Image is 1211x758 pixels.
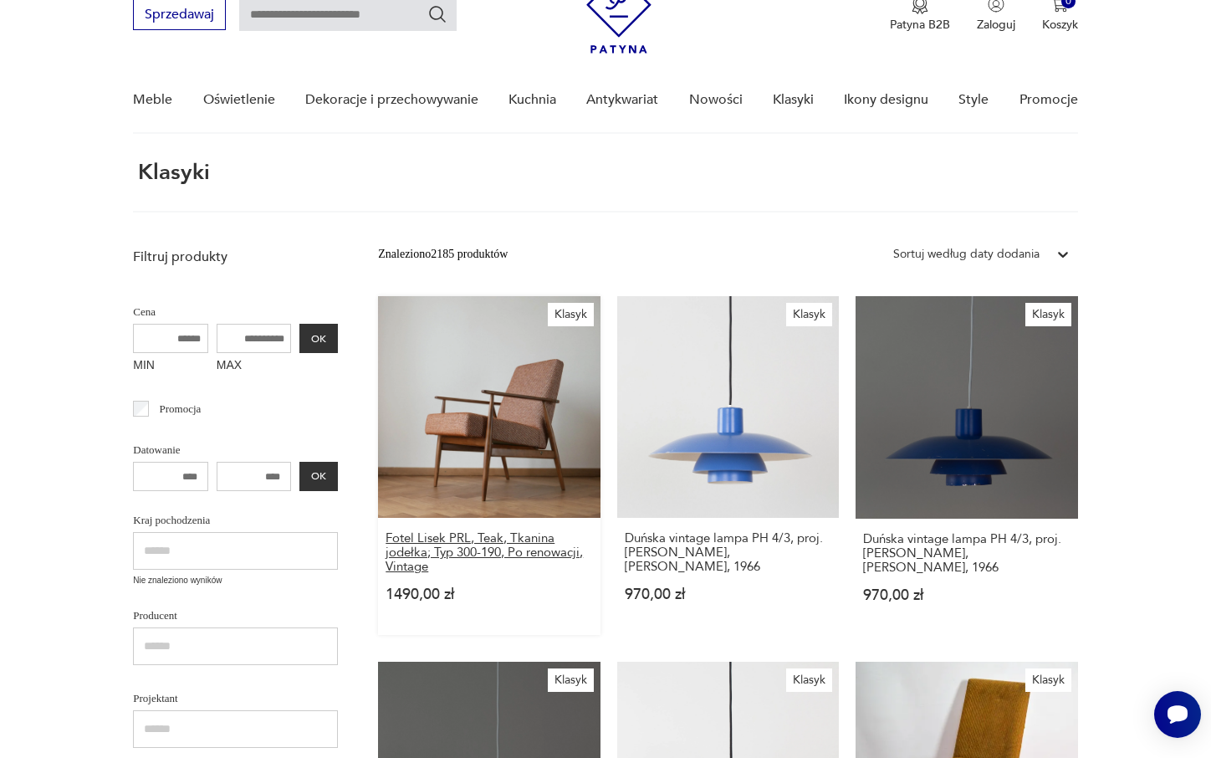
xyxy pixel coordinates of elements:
a: Meble [133,68,172,132]
p: 970,00 zł [625,587,831,602]
a: Ikony designu [844,68,928,132]
p: Cena [133,303,338,321]
p: Datowanie [133,441,338,459]
button: Szukaj [427,4,447,24]
p: Producent [133,607,338,625]
p: Projektant [133,689,338,708]
a: Kuchnia [508,68,556,132]
h3: Duńska vintage lampa PH 4/3, proj. [PERSON_NAME], [PERSON_NAME], 1966 [863,532,1070,575]
a: Nowości [689,68,743,132]
p: 970,00 zł [863,588,1070,602]
iframe: Smartsupp widget button [1154,691,1201,738]
p: Filtruj produkty [133,248,338,266]
a: KlasykDuńska vintage lampa PH 4/3, proj. Poul Henningsen, Louis Poulsen, 1966Duńska vintage lampa... [856,296,1078,635]
button: OK [299,324,338,353]
p: Koszyk [1042,17,1078,33]
button: OK [299,462,338,491]
a: Sprzedawaj [133,10,226,22]
a: Style [958,68,989,132]
p: Zaloguj [977,17,1015,33]
div: Sortuj według daty dodania [893,245,1040,264]
p: Promocja [160,400,202,418]
a: Oświetlenie [203,68,275,132]
p: Patyna B2B [890,17,950,33]
h3: Fotel Lisek PRL, Teak, Tkanina jodełka; Typ 300-190, Po renowacji, Vintage [386,531,592,574]
a: Dekoracje i przechowywanie [305,68,478,132]
p: Nie znaleziono wyników [133,574,338,587]
a: KlasykFotel Lisek PRL, Teak, Tkanina jodełka; Typ 300-190, Po renowacji, VintageFotel Lisek PRL, ... [378,296,600,635]
a: Klasyki [773,68,814,132]
h1: Klasyki [133,161,210,184]
a: KlasykDuńska vintage lampa PH 4/3, proj. Poul Henningsen, Louis Poulsen, 1966Duńska vintage lampa... [617,296,839,635]
label: MIN [133,353,208,380]
label: MAX [217,353,292,380]
p: Kraj pochodzenia [133,511,338,530]
a: Promocje [1019,68,1078,132]
a: Antykwariat [586,68,658,132]
h3: Duńska vintage lampa PH 4/3, proj. [PERSON_NAME], [PERSON_NAME], 1966 [625,531,831,574]
div: Znaleziono 2185 produktów [378,245,508,264]
p: 1490,00 zł [386,587,592,602]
